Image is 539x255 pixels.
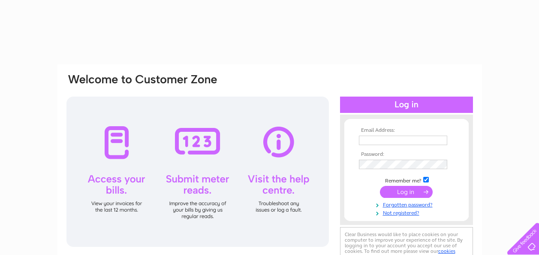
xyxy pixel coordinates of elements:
[357,127,456,134] th: Email Address:
[359,208,456,216] a: Not registered?
[359,200,456,208] a: Forgotten password?
[357,176,456,184] td: Remember me?
[380,186,433,198] input: Submit
[357,152,456,158] th: Password:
